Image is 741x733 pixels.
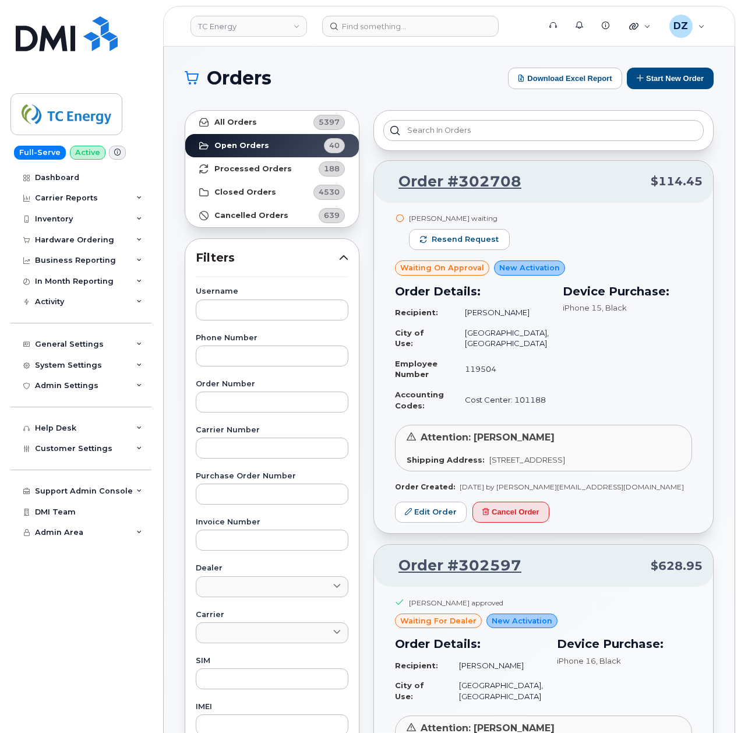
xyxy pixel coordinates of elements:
label: IMEI [196,703,348,711]
span: New Activation [492,615,552,626]
h3: Order Details: [395,283,549,300]
span: iPhone 15 [563,303,602,312]
strong: Shipping Address: [407,455,485,464]
strong: All Orders [214,118,257,127]
span: iPhone 16 [557,656,596,665]
span: New Activation [499,262,560,273]
a: All Orders5397 [185,111,359,134]
span: 40 [329,140,340,151]
td: 119504 [454,354,549,385]
span: 5397 [319,117,340,128]
label: Username [196,288,348,295]
button: Resend request [409,229,510,250]
td: [PERSON_NAME] [454,302,549,323]
iframe: Messenger Launcher [690,682,732,724]
strong: Accounting Codes: [395,390,444,410]
label: Phone Number [196,334,348,342]
td: Cost Center: 101188 [454,385,549,415]
h3: Order Details: [395,635,543,653]
strong: Recipient: [395,661,438,670]
strong: City of Use: [395,328,424,348]
label: Dealer [196,565,348,572]
label: Carrier Number [196,427,348,434]
td: [GEOGRAPHIC_DATA], [GEOGRAPHIC_DATA] [454,323,549,354]
a: Closed Orders4530 [185,181,359,204]
h3: Device Purchase: [563,283,692,300]
span: , Black [596,656,621,665]
label: Purchase Order Number [196,473,348,480]
button: Start New Order [627,68,714,89]
button: Cancel Order [472,502,549,523]
span: [STREET_ADDRESS] [489,455,565,464]
label: Carrier [196,611,348,619]
a: Edit Order [395,502,467,523]
a: Open Orders40 [185,134,359,157]
span: , Black [602,303,627,312]
strong: Recipient: [395,308,438,317]
span: Resend request [432,234,499,245]
span: $114.45 [651,173,703,190]
td: [GEOGRAPHIC_DATA], [GEOGRAPHIC_DATA] [449,675,543,706]
span: 639 [324,210,340,221]
div: [PERSON_NAME] waiting [409,213,510,223]
span: 4530 [319,186,340,198]
strong: Processed Orders [214,164,292,174]
a: Processed Orders188 [185,157,359,181]
strong: Open Orders [214,141,269,150]
span: Waiting On Approval [400,262,484,273]
span: Attention: [PERSON_NAME] [421,432,555,443]
span: [DATE] by [PERSON_NAME][EMAIL_ADDRESS][DOMAIN_NAME] [460,482,684,491]
h3: Device Purchase: [557,635,692,653]
strong: Order Created: [395,482,455,491]
span: $628.95 [651,558,703,575]
label: Invoice Number [196,519,348,526]
div: [PERSON_NAME] approved [409,598,503,608]
a: Order #302708 [384,171,521,192]
input: Search in orders [383,120,704,141]
button: Download Excel Report [508,68,622,89]
span: Filters [196,249,339,266]
span: waiting for dealer [400,615,477,626]
a: Order #302597 [384,555,521,576]
label: Order Number [196,380,348,388]
strong: Employee Number [395,359,437,379]
span: 188 [324,163,340,174]
strong: City of Use: [395,681,424,701]
td: [PERSON_NAME] [449,656,543,676]
label: SIM [196,657,348,665]
strong: Cancelled Orders [214,211,288,220]
span: Orders [207,69,271,87]
strong: Closed Orders [214,188,276,197]
a: Cancelled Orders639 [185,204,359,227]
